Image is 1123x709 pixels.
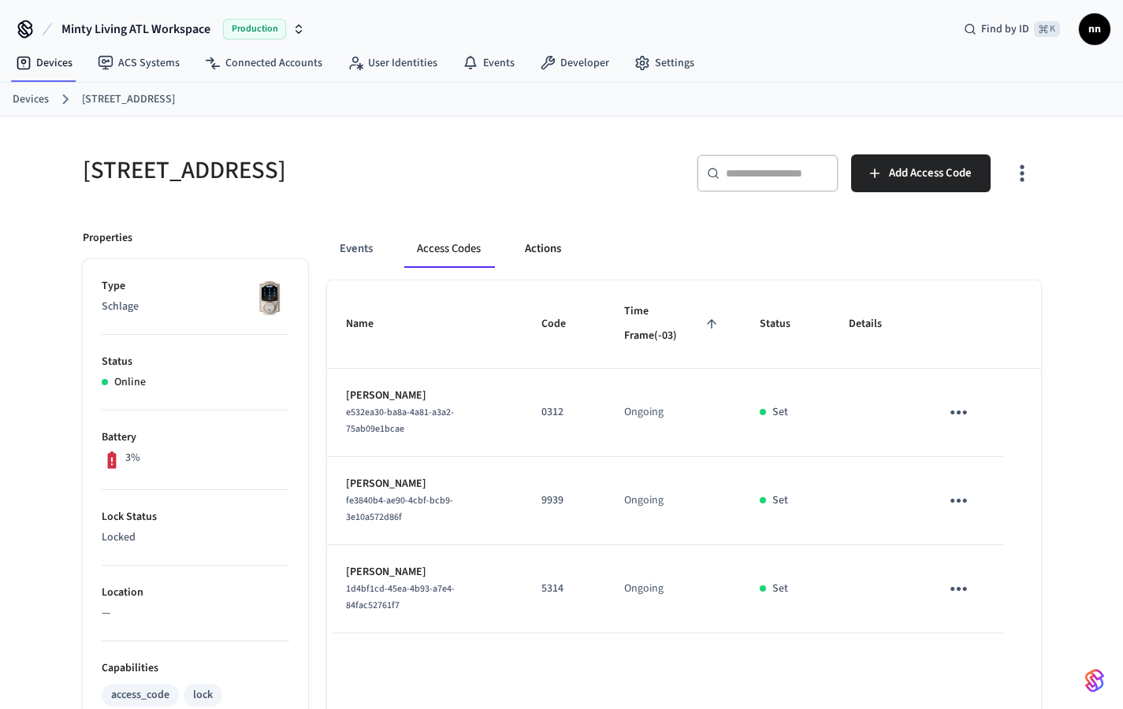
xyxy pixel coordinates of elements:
[1085,668,1104,693] img: SeamLogoGradient.69752ec5.svg
[250,278,289,317] img: Schlage Sense Smart Deadbolt with Camelot Trim, Front
[102,605,289,622] p: —
[13,91,49,108] a: Devices
[102,529,289,546] p: Locked
[327,230,385,268] button: Events
[83,154,552,187] h5: [STREET_ADDRESS]
[85,49,192,77] a: ACS Systems
[760,312,811,336] span: Status
[772,404,788,421] p: Set
[772,581,788,597] p: Set
[849,312,902,336] span: Details
[192,49,335,77] a: Connected Accounts
[327,280,1041,633] table: sticky table
[541,404,586,421] p: 0312
[450,49,527,77] a: Events
[114,374,146,391] p: Online
[346,388,504,404] p: [PERSON_NAME]
[335,49,450,77] a: User Identities
[951,15,1073,43] div: Find by ID⌘ K
[404,230,493,268] button: Access Codes
[541,581,586,597] p: 5314
[889,163,972,184] span: Add Access Code
[512,230,574,268] button: Actions
[102,585,289,601] p: Location
[605,369,741,457] td: Ongoing
[82,91,175,108] a: [STREET_ADDRESS]
[622,49,707,77] a: Settings
[346,564,504,581] p: [PERSON_NAME]
[541,312,586,336] span: Code
[624,299,722,349] span: Time Frame(-03)
[1080,15,1109,43] span: nn
[527,49,622,77] a: Developer
[102,354,289,370] p: Status
[605,457,741,545] td: Ongoing
[327,230,1041,268] div: ant example
[346,312,394,336] span: Name
[851,154,991,192] button: Add Access Code
[125,450,140,466] p: 3%
[346,406,454,436] span: e532ea30-ba8a-4a81-a3a2-75ab09e1bcae
[772,492,788,509] p: Set
[102,278,289,295] p: Type
[1079,13,1110,45] button: nn
[3,49,85,77] a: Devices
[102,299,289,315] p: Schlage
[223,19,286,39] span: Production
[346,476,504,492] p: [PERSON_NAME]
[981,21,1029,37] span: Find by ID
[346,582,455,612] span: 1d4bf1cd-45ea-4b93-a7e4-84fac52761f7
[541,492,586,509] p: 9939
[111,687,169,703] div: access_code
[102,509,289,525] p: Lock Status
[102,429,289,446] p: Battery
[61,20,210,39] span: Minty Living ATL Workspace
[193,687,213,703] div: lock
[83,230,132,247] p: Properties
[605,545,741,633] td: Ongoing
[102,660,289,677] p: Capabilities
[1034,21,1060,37] span: ⌘ K
[346,494,453,524] span: fe3840b4-ae90-4cbf-bcb9-3e10a572d86f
